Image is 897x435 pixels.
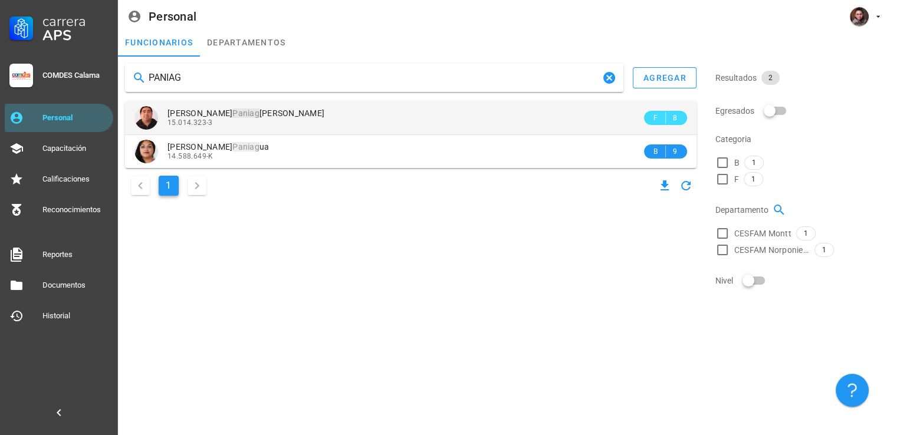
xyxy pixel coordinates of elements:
mark: Paniag [232,142,259,151]
span: 1 [751,173,755,186]
a: Calificaciones [5,165,113,193]
div: Nivel [715,266,890,295]
span: 2 [768,71,773,85]
a: Capacitación [5,134,113,163]
a: Historial [5,302,113,330]
div: APS [42,28,109,42]
a: Reportes [5,240,113,269]
div: Egresados [715,97,890,125]
span: 8 [671,112,680,124]
mark: Paniag [232,108,259,118]
button: Clear [602,71,616,85]
input: Buscar funcionarios… [149,68,600,87]
a: departamentos [200,28,293,57]
span: CESFAM Norponiente [734,244,810,256]
a: Personal [5,104,113,132]
div: Carrera [42,14,109,28]
span: 9 [671,146,680,157]
div: avatar [134,140,158,163]
button: Página actual, página 1 [159,176,179,196]
div: Reconocimientos [42,205,109,215]
div: Personal [149,10,196,23]
a: Reconocimientos [5,196,113,224]
a: funcionarios [118,28,200,57]
div: COMDES Calama [42,71,109,80]
div: Departamento [715,196,890,224]
a: Documentos [5,271,113,299]
span: 14.588.649-K [167,152,213,160]
div: Historial [42,311,109,321]
div: Documentos [42,281,109,290]
div: avatar [134,106,158,130]
span: F [734,173,739,185]
span: [PERSON_NAME] ua [167,142,269,151]
div: Personal [42,113,109,123]
div: Capacitación [42,144,109,153]
div: Categoria [715,125,890,153]
span: 1 [822,243,826,256]
span: B [734,157,740,169]
span: [PERSON_NAME] [PERSON_NAME] [167,108,324,118]
div: Reportes [42,250,109,259]
span: B [651,146,661,157]
div: avatar [850,7,869,26]
div: Resultados [715,64,890,92]
div: agregar [643,73,686,83]
span: CESFAM Montt [734,228,791,239]
span: 1 [752,156,756,169]
nav: Navegación de paginación [125,173,212,199]
span: F [651,112,661,124]
div: Calificaciones [42,174,109,184]
span: 1 [804,227,808,240]
button: agregar [633,67,696,88]
span: 15.014.323-3 [167,118,213,127]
